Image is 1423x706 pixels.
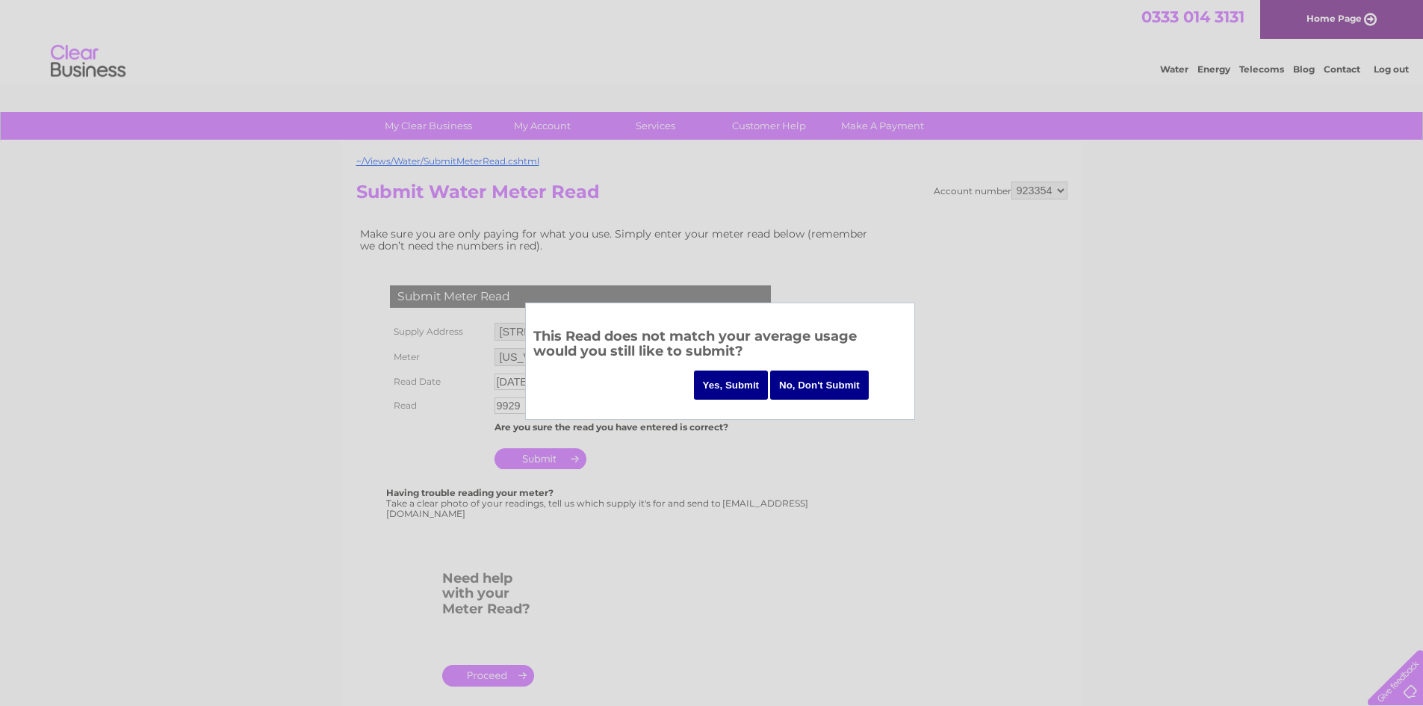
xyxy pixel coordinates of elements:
[770,371,869,400] input: No, Don't Submit
[1374,64,1409,75] a: Log out
[359,8,1065,72] div: Clear Business is a trading name of Verastar Limited (registered in [GEOGRAPHIC_DATA] No. 3667643...
[1324,64,1360,75] a: Contact
[1239,64,1284,75] a: Telecoms
[1293,64,1315,75] a: Blog
[1141,7,1244,26] a: 0333 014 3131
[1160,64,1188,75] a: Water
[533,326,907,367] h3: This Read does not match your average usage would you still like to submit?
[694,371,769,400] input: Yes, Submit
[1197,64,1230,75] a: Energy
[50,39,126,84] img: logo.png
